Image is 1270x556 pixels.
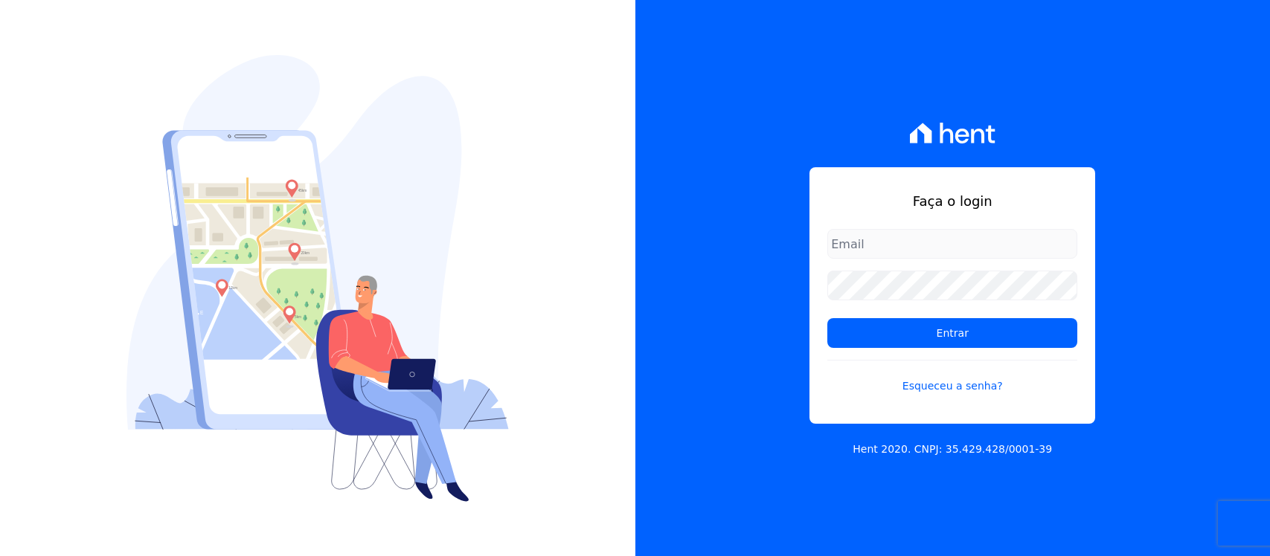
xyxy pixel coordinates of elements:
input: Entrar [827,318,1077,348]
h1: Faça o login [827,191,1077,211]
input: Email [827,229,1077,259]
img: Login [126,55,509,502]
a: Esqueceu a senha? [827,360,1077,394]
p: Hent 2020. CNPJ: 35.429.428/0001-39 [853,442,1052,457]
